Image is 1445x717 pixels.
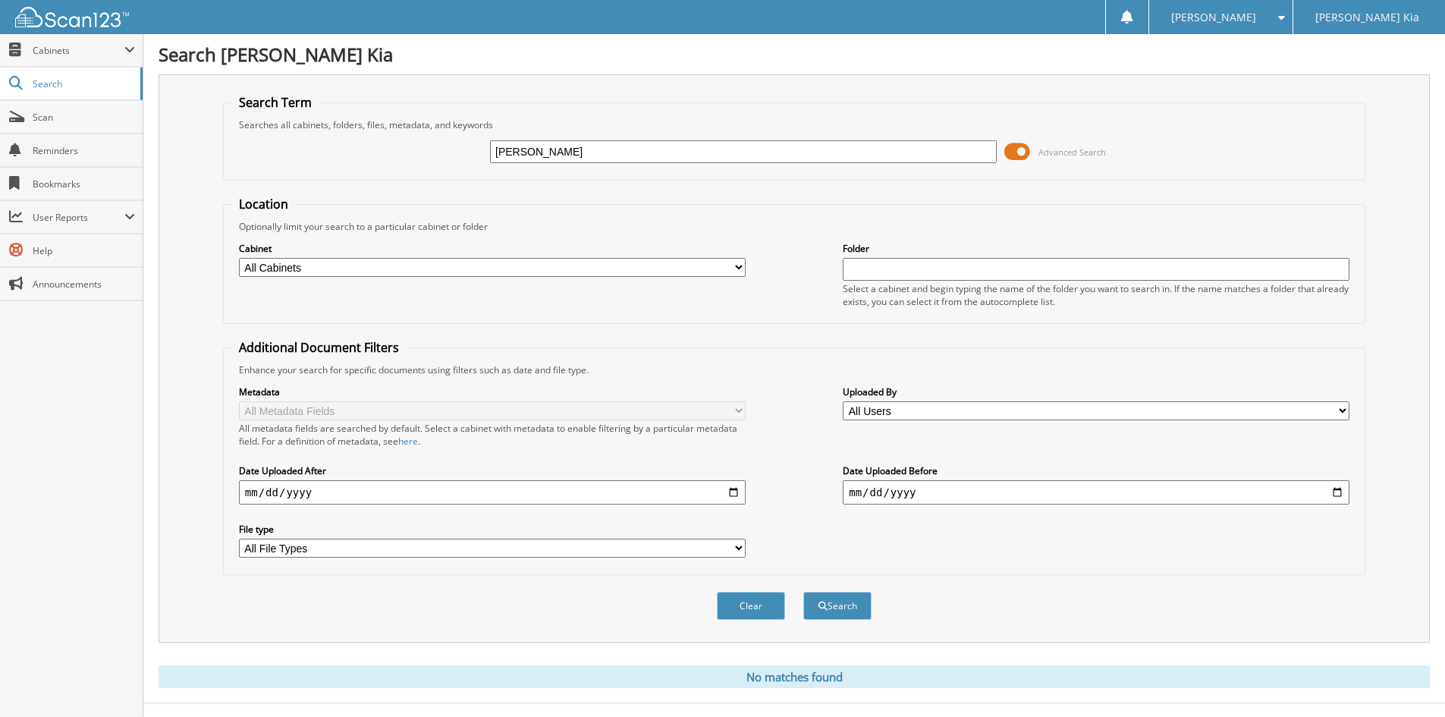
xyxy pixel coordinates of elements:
[1369,644,1445,717] iframe: Chat Widget
[33,77,133,90] span: Search
[33,144,135,157] span: Reminders
[231,363,1357,376] div: Enhance your search for specific documents using filters such as date and file type.
[231,94,319,111] legend: Search Term
[33,278,135,291] span: Announcements
[231,118,1357,131] div: Searches all cabinets, folders, files, metadata, and keywords
[15,7,129,27] img: scan123-logo-white.svg
[33,244,135,257] span: Help
[239,422,746,448] div: All metadata fields are searched by default. Select a cabinet with metadata to enable filtering b...
[239,464,746,477] label: Date Uploaded After
[717,592,785,620] button: Clear
[843,242,1349,255] label: Folder
[1038,146,1106,158] span: Advanced Search
[231,339,407,356] legend: Additional Document Filters
[398,435,418,448] a: here
[33,178,135,190] span: Bookmarks
[843,385,1349,398] label: Uploaded By
[843,480,1349,505] input: end
[33,111,135,124] span: Scan
[803,592,872,620] button: Search
[33,211,124,224] span: User Reports
[231,220,1357,233] div: Optionally limit your search to a particular cabinet or folder
[843,282,1349,308] div: Select a cabinet and begin typing the name of the folder you want to search in. If the name match...
[239,385,746,398] label: Metadata
[231,196,296,212] legend: Location
[33,44,124,57] span: Cabinets
[1171,13,1256,22] span: [PERSON_NAME]
[159,42,1430,67] h1: Search [PERSON_NAME] Kia
[239,242,746,255] label: Cabinet
[239,480,746,505] input: start
[1315,13,1419,22] span: [PERSON_NAME] Kia
[239,523,746,536] label: File type
[843,464,1349,477] label: Date Uploaded Before
[159,665,1430,688] div: No matches found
